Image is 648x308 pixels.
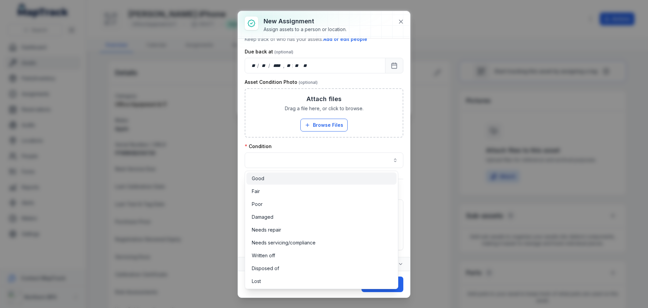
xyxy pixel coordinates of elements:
[252,188,260,195] span: Fair
[252,214,273,220] span: Damaged
[252,175,264,182] span: Good
[252,265,279,272] span: Disposed of
[252,252,275,259] span: Written off
[252,239,316,246] span: Needs servicing/compliance
[252,278,261,285] span: Lost
[252,227,281,233] span: Needs repair
[252,201,263,208] span: Poor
